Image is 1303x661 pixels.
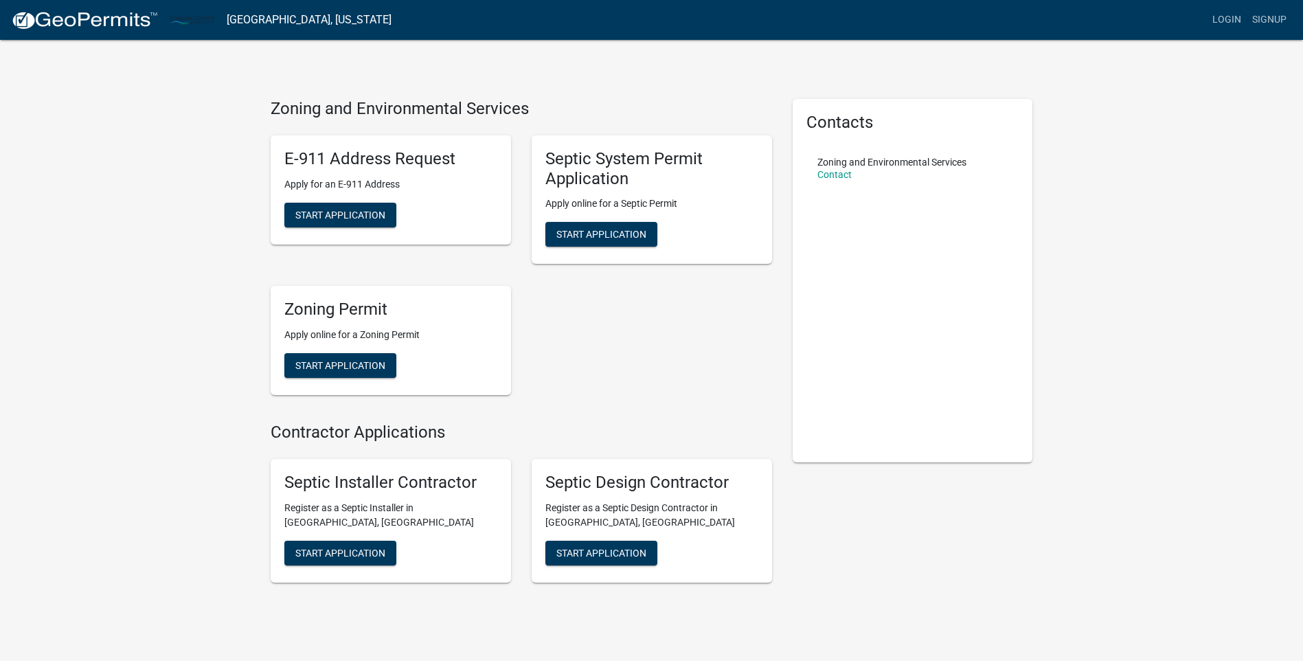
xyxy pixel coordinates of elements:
span: Start Application [556,547,646,558]
span: Start Application [556,229,646,240]
img: Carlton County, Minnesota [169,10,216,29]
span: Start Application [295,360,385,371]
p: Apply online for a Septic Permit [545,197,758,211]
h4: Contractor Applications [271,423,772,442]
a: Contact [817,169,852,180]
button: Start Application [545,222,657,247]
a: Login [1207,7,1247,33]
p: Register as a Septic Design Contractor in [GEOGRAPHIC_DATA], [GEOGRAPHIC_DATA] [545,501,758,530]
span: Start Application [295,547,385,558]
a: Signup [1247,7,1292,33]
h4: Zoning and Environmental Services [271,99,772,119]
button: Start Application [284,203,396,227]
h5: Septic System Permit Application [545,149,758,189]
p: Apply for an E-911 Address [284,177,497,192]
button: Start Application [284,353,396,378]
h5: E-911 Address Request [284,149,497,169]
h5: Zoning Permit [284,300,497,320]
button: Start Application [545,541,657,565]
h5: Septic Installer Contractor [284,473,497,493]
wm-workflow-list-section: Contractor Applications [271,423,772,594]
button: Start Application [284,541,396,565]
p: Register as a Septic Installer in [GEOGRAPHIC_DATA], [GEOGRAPHIC_DATA] [284,501,497,530]
a: [GEOGRAPHIC_DATA], [US_STATE] [227,8,392,32]
h5: Septic Design Contractor [545,473,758,493]
h5: Contacts [806,113,1019,133]
span: Start Application [295,209,385,220]
p: Zoning and Environmental Services [817,157,966,167]
p: Apply online for a Zoning Permit [284,328,497,342]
